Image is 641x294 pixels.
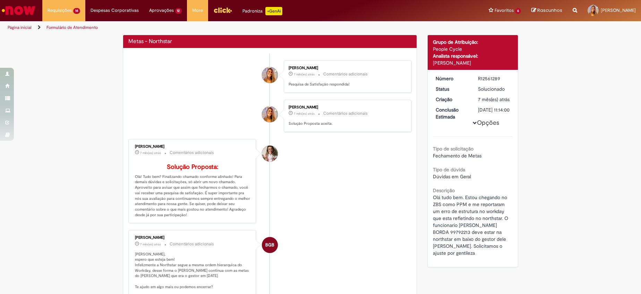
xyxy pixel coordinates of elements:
[91,7,139,14] span: Despesas Corporativas
[478,85,510,92] div: Solucionado
[289,105,404,109] div: [PERSON_NAME]
[140,242,161,246] span: 7 mês(es) atrás
[289,66,404,70] div: [PERSON_NAME]
[294,72,315,76] span: 7 mês(es) atrás
[73,8,80,14] span: 14
[495,7,514,14] span: Favoritos
[262,67,278,83] div: Priscila Cerri Sampaio
[430,96,473,103] dt: Criação
[135,236,250,240] div: [PERSON_NAME]
[140,151,161,155] span: 7 mês(es) atrás
[5,21,422,34] ul: Trilhas de página
[430,85,473,92] dt: Status
[135,145,250,149] div: [PERSON_NAME]
[128,39,172,45] h2: Metas - Northstar Histórico de tíquete
[48,7,72,14] span: Requisições
[8,25,32,30] a: Página inicial
[433,166,465,173] b: Tipo de dúvida
[46,25,98,30] a: Formulário de Atendimento
[262,237,278,253] div: Beatriz Guitzel Borghi
[170,150,214,156] small: Comentários adicionais
[433,187,455,194] b: Descrição
[478,75,510,82] div: R12561289
[478,96,510,103] time: 22/01/2025 10:44:42
[430,106,473,120] dt: Conclusão Estimada
[433,173,471,180] span: Dúvidas em Geral
[170,241,214,247] small: Comentários adicionais
[601,7,636,13] span: [PERSON_NAME]
[262,106,278,122] div: Priscila Cerri Sampaio
[537,7,562,14] span: Rascunhos
[433,46,513,52] div: People Cycle
[433,39,513,46] div: Grupo de Atribuição:
[323,71,368,77] small: Comentários adicionais
[213,5,232,15] img: click_logo_yellow_360x200.png
[433,59,513,66] div: [PERSON_NAME]
[175,8,182,14] span: 12
[265,237,274,253] span: BGB
[531,7,562,14] a: Rascunhos
[433,153,481,159] span: Fechamento de Metas
[289,121,404,126] p: Solução Proposta aceita.
[135,164,250,218] p: Olá! Tudo bem? Finalizando chamado conforme alinhado! Para demais dúvidas e solicitações, só abri...
[433,194,510,256] span: Olá tudo bem. Estou chegando no ZBS como PPM e me reportaram um erro de estrutura no workday que ...
[478,96,510,103] span: 7 mês(es) atrás
[323,111,368,116] small: Comentários adicionais
[433,52,513,59] div: Analista responsável:
[1,3,36,17] img: ServiceNow
[515,8,521,14] span: 6
[289,82,404,87] p: Pesquisa de Satisfação respondida!
[167,163,218,171] b: Solução Proposta:
[262,146,278,162] div: Amanda Machado Krug
[140,151,161,155] time: 24/01/2025 19:15:59
[192,7,203,14] span: More
[294,112,315,116] time: 30/01/2025 14:29:13
[433,146,473,152] b: Tipo de solicitação
[478,96,510,103] div: 22/01/2025 10:44:42
[430,75,473,82] dt: Número
[140,242,161,246] time: 23/01/2025 01:28:48
[478,106,510,113] div: [DATE] 11:14:00
[149,7,174,14] span: Aprovações
[294,112,315,116] span: 7 mês(es) atrás
[294,72,315,76] time: 30/01/2025 14:29:22
[265,7,282,15] p: +GenAi
[242,7,282,15] div: Padroniza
